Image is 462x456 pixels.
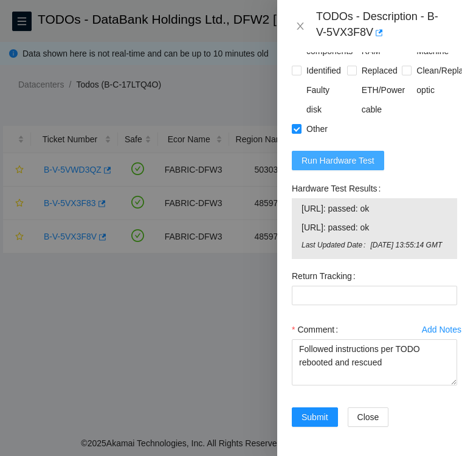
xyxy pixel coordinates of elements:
span: Close [357,410,379,424]
span: [URL]: passed: ok [302,202,447,215]
span: [DATE] 13:55:14 GMT [370,240,447,251]
span: Identified Faulty disk [302,61,347,119]
button: Close [292,21,309,32]
textarea: Comment [292,339,457,385]
button: Add Notes [421,320,462,339]
span: close [295,21,305,31]
span: Replaced ETH/Power cable [357,61,410,119]
span: Other [302,119,333,139]
span: [URL]: passed: ok [302,221,447,234]
label: Comment [292,320,343,339]
span: Submit [302,410,328,424]
div: Add Notes [422,325,461,334]
label: Return Tracking [292,266,360,286]
div: TODOs - Description - B-V-5VX3F8V [316,10,447,43]
button: Run Hardware Test [292,151,384,170]
label: Hardware Test Results [292,179,385,198]
button: Close [348,407,389,427]
span: Run Hardware Test [302,154,374,167]
input: Return Tracking [292,286,457,305]
span: Last Updated Date [302,240,370,251]
button: Submit [292,407,338,427]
